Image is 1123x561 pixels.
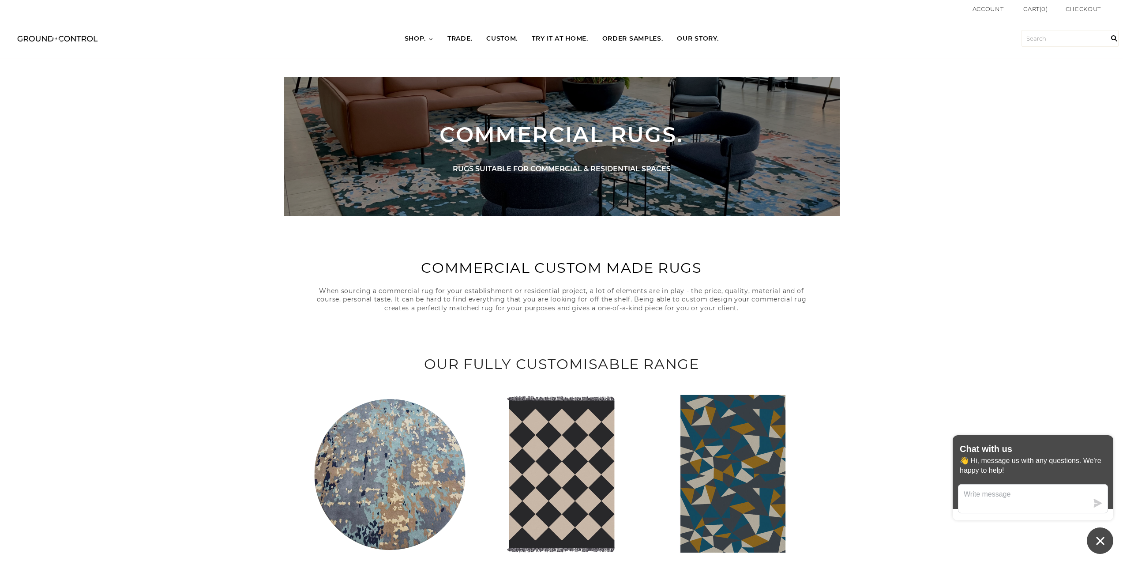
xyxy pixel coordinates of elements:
[482,395,641,553] img: SHADOWS
[310,259,813,277] h3: Commercial Custom Made Rugs
[950,435,1116,554] inbox-online-store-chat: Shopify online store chat
[1022,30,1119,47] input: Search
[310,287,813,313] p: When sourcing a commercial rug for your establishment or residential project, a lot of elements a...
[677,34,718,43] span: OUR STORY.
[595,26,670,51] a: ORDER SAMPLES.
[973,5,1004,12] a: Account
[1023,5,1040,12] span: Cart
[486,34,518,43] span: CUSTOM.
[447,34,472,43] span: TRADE.
[602,34,663,43] span: ORDER SAMPLES.
[440,26,479,51] a: TRADE.
[1041,5,1046,12] span: 0
[405,34,426,43] span: SHOP.
[654,395,813,553] img: DAYDREAM
[439,122,683,147] span: COMMERCIAL RUGS.
[387,164,736,174] span: RUGS SUITABLE FOR COMMERCIAL & RESIDENTIAL SPACES
[1105,18,1123,59] input: Search
[532,34,588,43] span: TRY IT AT HOME.
[398,26,441,51] a: SHOP.
[525,26,595,51] a: TRY IT AT HOME.
[670,26,725,51] a: OUR STORY.
[424,355,699,373] span: OUR FULLY CUSTOMISABLE RANGE
[1023,4,1048,14] a: Cart(0)
[310,395,469,553] img: SHADOWDANCE
[479,26,525,51] a: CUSTOM.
